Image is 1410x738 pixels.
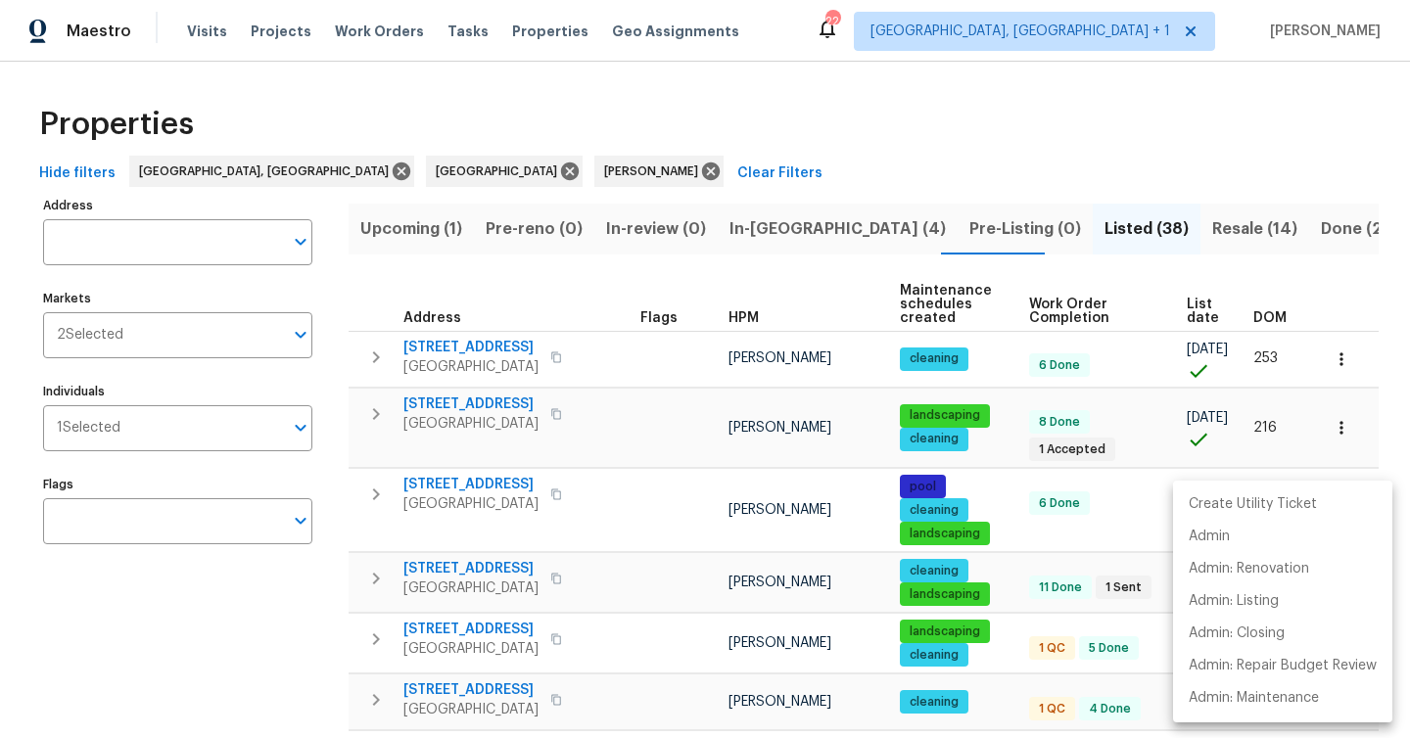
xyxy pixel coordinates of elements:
p: Admin: Repair Budget Review [1189,656,1377,676]
p: Admin: Renovation [1189,559,1309,579]
p: Admin: Listing [1189,591,1279,612]
p: Create Utility Ticket [1189,494,1317,515]
p: Admin: Maintenance [1189,688,1319,709]
p: Admin [1189,527,1230,547]
p: Admin: Closing [1189,623,1285,644]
